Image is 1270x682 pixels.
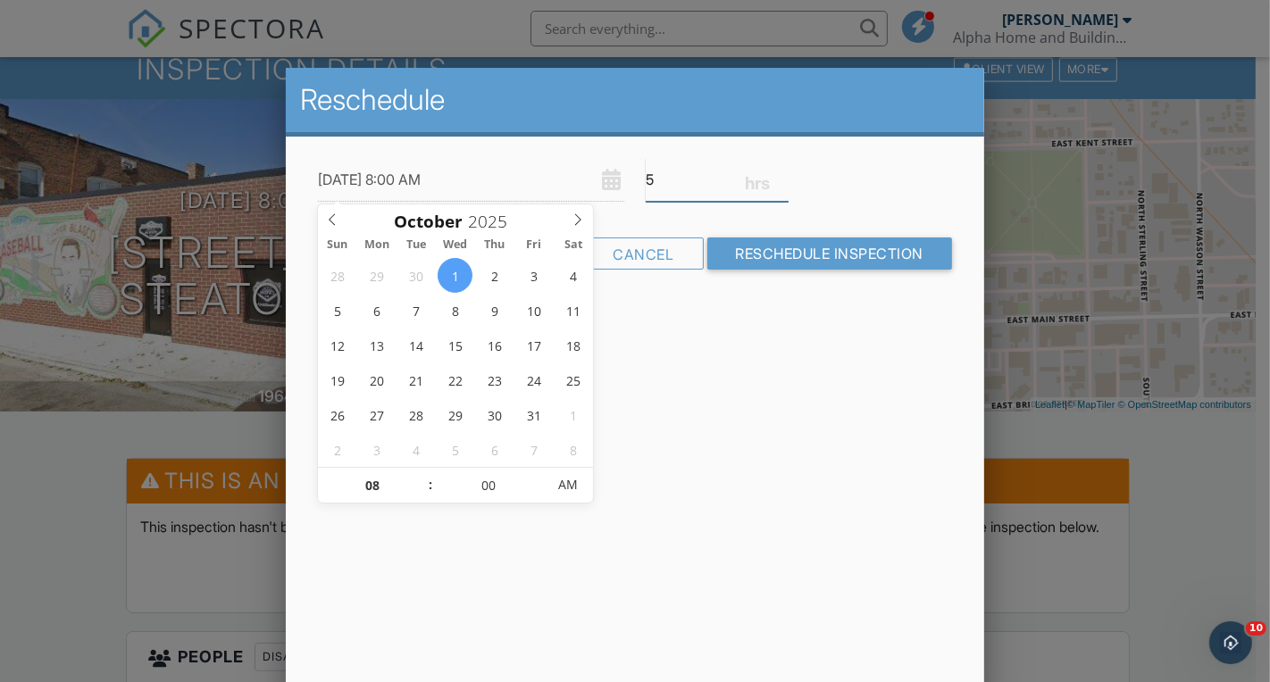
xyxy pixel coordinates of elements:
span: October 11, 2025 [556,293,590,328]
span: October 4, 2025 [556,258,590,293]
span: October 22, 2025 [438,362,472,397]
iframe: Intercom live chat [1209,621,1252,664]
span: October 27, 2025 [359,397,394,432]
span: October 23, 2025 [477,362,512,397]
span: October 30, 2025 [477,397,512,432]
span: October 31, 2025 [516,397,551,432]
input: Scroll to increment [433,468,543,503]
span: October 26, 2025 [320,397,355,432]
span: October 12, 2025 [320,328,355,362]
span: October 20, 2025 [359,362,394,397]
span: October 16, 2025 [477,328,512,362]
span: October 28, 2025 [398,397,433,432]
span: Tue [397,239,436,251]
span: November 4, 2025 [398,432,433,467]
span: October 10, 2025 [516,293,551,328]
span: October 25, 2025 [556,362,590,397]
span: October 5, 2025 [320,293,355,328]
span: October 19, 2025 [320,362,355,397]
span: October 29, 2025 [438,397,472,432]
span: October 8, 2025 [438,293,472,328]
span: October 9, 2025 [477,293,512,328]
span: Sat [554,239,593,251]
span: Sun [318,239,357,251]
span: November 1, 2025 [556,397,590,432]
span: October 15, 2025 [438,328,472,362]
span: September 30, 2025 [398,258,433,293]
span: Click to toggle [543,467,592,503]
span: November 7, 2025 [516,432,551,467]
span: October 21, 2025 [398,362,433,397]
span: Fri [514,239,554,251]
span: November 5, 2025 [438,432,472,467]
span: 10 [1246,621,1266,636]
span: November 6, 2025 [477,432,512,467]
span: October 18, 2025 [556,328,590,362]
input: Scroll to increment [318,468,428,503]
span: November 3, 2025 [359,432,394,467]
span: October 17, 2025 [516,328,551,362]
span: Mon [357,239,397,251]
span: : [428,467,433,503]
span: November 2, 2025 [320,432,355,467]
span: November 8, 2025 [556,432,590,467]
span: September 28, 2025 [320,258,355,293]
span: Wed [436,239,475,251]
span: October 2, 2025 [477,258,512,293]
input: Scroll to increment [463,210,522,233]
span: October 24, 2025 [516,362,551,397]
div: Cancel [584,237,704,270]
h2: Reschedule [300,82,970,118]
span: September 29, 2025 [359,258,394,293]
span: October 14, 2025 [398,328,433,362]
span: October 13, 2025 [359,328,394,362]
span: October 1, 2025 [438,258,472,293]
span: Thu [475,239,514,251]
span: October 6, 2025 [359,293,394,328]
span: Scroll to increment [394,213,463,230]
span: October 7, 2025 [398,293,433,328]
span: October 3, 2025 [516,258,551,293]
input: Reschedule Inspection [707,237,953,270]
